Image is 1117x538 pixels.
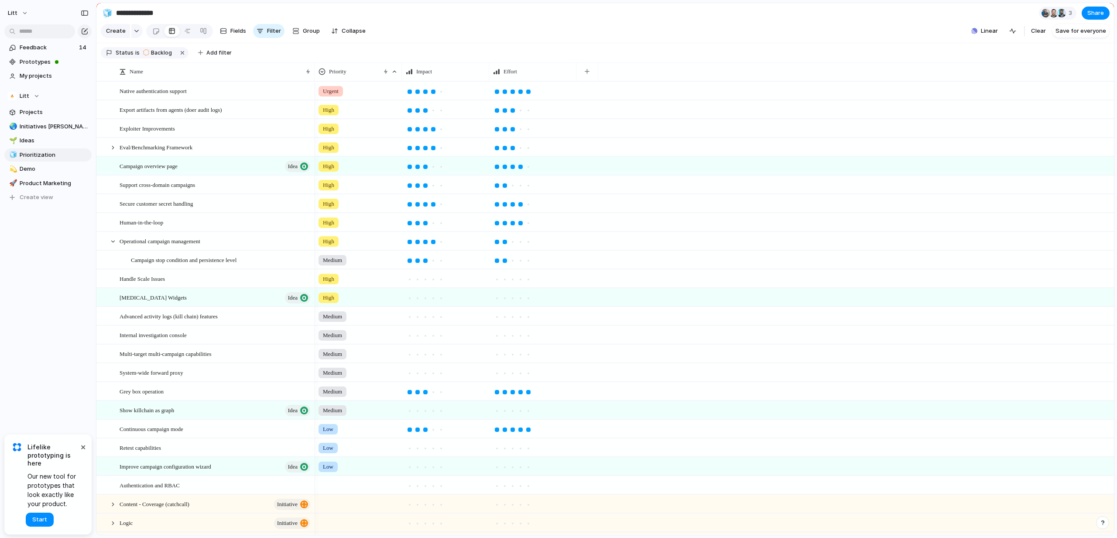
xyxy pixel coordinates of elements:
button: 🌱 [8,136,17,145]
span: Campaign overview page [120,161,178,171]
button: Start [26,513,54,527]
span: Advanced activity logs (kill chain) features [120,311,218,321]
button: Litt [4,6,33,20]
span: Multi-target multi-campaign capabilities [120,348,212,359]
span: Product Marketing [20,179,89,188]
span: [MEDICAL_DATA] Widgets [120,292,187,302]
span: High [323,143,334,152]
span: Eval/Benchmarking Framework [120,142,192,152]
span: Start [32,515,47,524]
span: System-wide forward proxy [120,367,183,377]
span: High [323,200,334,208]
a: 🧊Prioritization [4,148,92,162]
button: initiative [274,499,310,510]
div: 🌏 [9,121,15,131]
span: initiative [277,517,298,529]
span: Campaign stop condition and persistence level [131,255,236,265]
span: Status [116,49,134,57]
button: Create view [4,191,92,204]
span: Medium [323,256,342,265]
span: initiative [277,498,298,510]
span: Idea [288,461,298,473]
button: Backlog [140,48,177,58]
a: 🚀Product Marketing [4,177,92,190]
span: Litt [20,92,29,100]
span: Low [323,425,333,434]
button: Add filter [193,47,237,59]
span: Medium [323,312,342,321]
span: Linear [981,27,998,35]
span: Name [130,67,143,76]
button: initiative [274,517,310,529]
div: 💫Demo [4,162,92,176]
span: Our new tool for prototypes that look exactly like your product. [27,472,79,508]
span: Effort [504,67,517,76]
span: Operational campaign management [120,236,200,246]
div: 💫 [9,164,15,174]
span: 3 [1069,9,1075,17]
button: Idea [285,405,310,416]
span: is [135,49,140,57]
span: Export artifacts from agents (doer audit logs) [120,104,222,114]
button: Linear [968,24,1001,38]
span: Secure customer secret handling [120,198,193,208]
button: 🧊 [8,151,17,159]
button: is [134,48,141,58]
button: Save for everyone [1052,24,1110,38]
button: Filter [253,24,284,38]
span: Backlog [151,49,172,57]
span: High [323,275,334,283]
span: Share [1087,9,1104,17]
span: Create view [20,193,53,202]
span: Feedback [20,43,76,52]
span: Internal investigation console [120,330,187,340]
div: 🌱 [9,136,15,146]
span: High [323,124,334,133]
span: Save for everyone [1055,27,1106,35]
span: High [323,218,334,227]
span: Show killchain as graph [120,405,174,415]
span: Content - Coverage (catchcall) [120,499,189,509]
a: Feedback14 [4,41,92,54]
span: Logic [120,517,133,528]
a: 🌏Initiatives [PERSON_NAME] [4,120,92,133]
span: Urgent [323,87,339,96]
span: High [323,106,334,114]
span: Authentication and RBAC [120,480,180,490]
span: Group [303,27,320,35]
button: 🌏 [8,122,17,131]
span: Lifelike prototyping is here [27,443,79,467]
span: Ideas [20,136,89,145]
span: Fields [230,27,246,35]
span: Demo [20,165,89,173]
span: Retest capabilities [120,442,161,452]
a: Projects [4,106,92,119]
span: Idea [288,160,298,172]
button: Dismiss [78,441,88,452]
span: High [323,237,334,246]
span: Handle Scale Issues [120,273,165,283]
a: 🌱Ideas [4,134,92,147]
button: Litt [4,90,92,103]
button: Share [1082,7,1110,20]
span: Improve campaign configuration wizard [120,461,211,471]
a: My projects [4,69,92,83]
span: Human-in-the-loop [120,217,163,227]
span: Grey box operation [120,386,164,396]
button: 🧊 [100,6,114,20]
span: Litt [8,9,17,17]
span: Low [323,462,333,471]
span: Native authentication support [120,86,187,96]
span: Idea [288,404,298,417]
button: Create [101,24,130,38]
span: Medium [323,406,342,415]
span: Initiatives [PERSON_NAME] [20,122,89,131]
a: Prototypes [4,55,92,69]
button: 💫 [8,165,17,173]
button: Idea [285,161,310,172]
span: Continuous campaign mode [120,424,183,434]
span: My projects [20,72,89,80]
